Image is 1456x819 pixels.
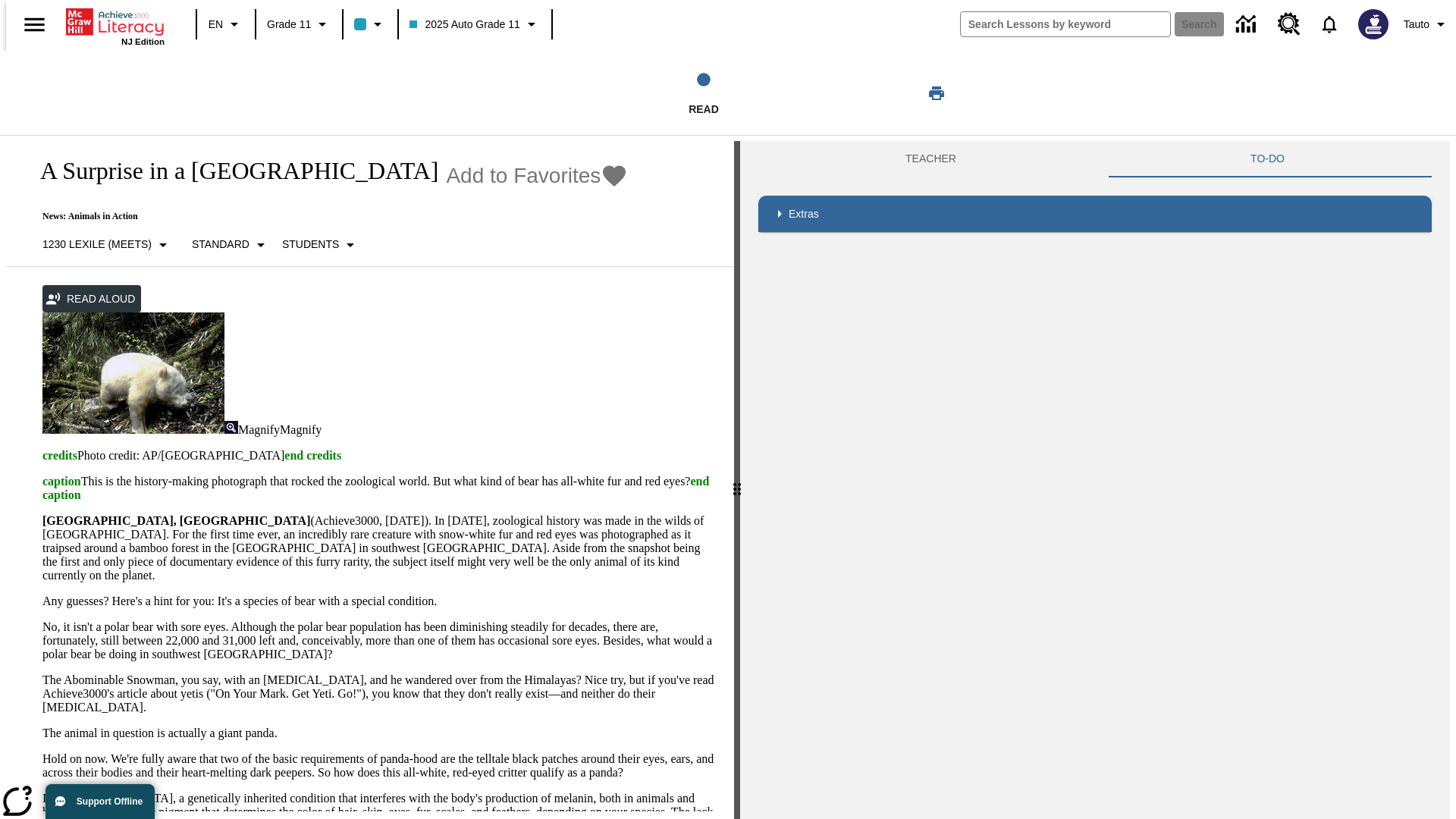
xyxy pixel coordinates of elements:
span: Magnify [280,423,322,436]
button: Open side menu [12,2,57,47]
div: Extras [758,196,1432,232]
button: Class color is light blue. Change class color [348,11,393,38]
p: Hold on now. We're fully aware that two of the basic requirements of panda-hood are the telltale ... [42,752,716,780]
span: end caption [42,475,709,501]
div: Home [66,5,165,46]
p: News: Animals in Action [24,211,628,222]
div: reading [6,141,734,811]
span: Grade 11 [267,17,311,33]
button: Add to Favorites - A Surprise in a Bamboo Forest [446,162,628,189]
span: Support Offline [77,796,143,807]
button: Teacher [758,141,1103,177]
button: TO-DO [1103,141,1432,177]
div: activity [740,141,1450,819]
p: Photo credit: AP/[GEOGRAPHIC_DATA] [42,449,716,463]
a: Resource Center, Will open in new tab [1269,4,1310,45]
div: Press Enter or Spacebar and then press right and left arrow keys to move the slider [734,141,740,819]
span: Read [689,103,719,115]
img: Magnify [224,421,238,434]
button: Read Aloud [42,285,141,313]
h1: A Surprise in a [GEOGRAPHIC_DATA] [24,157,438,185]
a: Data Center [1227,4,1269,45]
button: Select Student [276,231,366,259]
button: Select Lexile, 1230 Lexile (Meets) [36,231,178,259]
img: Avatar [1358,9,1389,39]
span: 2025 Auto Grade 11 [409,17,519,33]
button: Read step 1 of 1 [507,52,900,135]
button: Grade: Grade 11, Select a grade [261,11,337,38]
span: Add to Favorites [446,164,601,188]
button: Support Offline [45,784,155,819]
button: Scaffolds, Standard [186,231,276,259]
p: 1230 Lexile (Meets) [42,237,152,253]
span: EN [209,17,223,33]
p: Extras [789,206,819,222]
p: This is the history-making photograph that rocked the zoological world. But what kind of bear has... [42,475,716,502]
button: Language: EN, Select a language [202,11,250,38]
span: caption [42,475,81,488]
p: Any guesses? Here's a hint for you: It's a species of bear with a special condition. [42,595,716,608]
span: NJ Edition [121,37,165,46]
a: Notifications [1310,5,1349,44]
button: Profile/Settings [1398,11,1456,38]
p: (Achieve3000, [DATE]). In [DATE], zoological history was made in the wilds of [GEOGRAPHIC_DATA]. ... [42,514,716,582]
p: The Abominable Snowman, you say, with an [MEDICAL_DATA], and he wandered over from the Himalayas?... [42,673,716,714]
img: albino pandas in China are sometimes mistaken for polar bears [42,312,224,434]
span: Magnify [238,423,280,436]
input: search field [961,12,1170,36]
span: end credits [284,449,341,462]
span: Tauto [1404,17,1429,33]
div: Instructional Panel Tabs [758,141,1432,177]
button: Class: 2025 Auto Grade 11, Select your class [403,11,546,38]
button: Print [912,80,961,107]
button: Select a new avatar [1349,5,1398,44]
strong: [GEOGRAPHIC_DATA], [GEOGRAPHIC_DATA] [42,514,310,527]
span: credits [42,449,77,462]
p: Students [282,237,339,253]
p: No, it isn't a polar bear with sore eyes. Although the polar bear population has been diminishing... [42,620,716,661]
p: The animal in question is actually a giant panda. [42,726,716,740]
p: Standard [192,237,249,253]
